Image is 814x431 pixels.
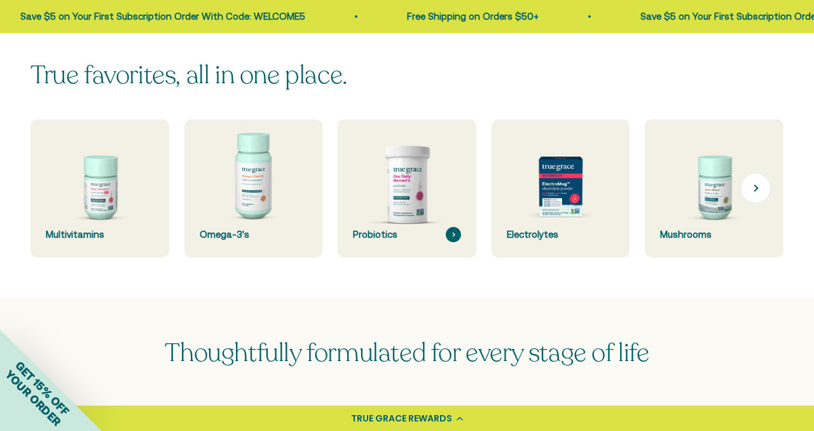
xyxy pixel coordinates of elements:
[165,336,649,370] span: Thoughtfully formulated for every stage of life
[13,359,72,418] span: GET 15% OFF
[507,227,615,242] div: Electrolytes
[351,412,452,425] div: TRUE GRACE REWARDS
[401,11,533,22] a: Free Shipping on Orders $50+
[353,227,461,242] div: Probiotics
[492,120,630,258] a: Electrolytes
[200,227,308,242] div: Omega-3's
[184,120,323,258] a: Omega-3's
[338,120,476,258] a: Probiotics
[31,58,347,92] split-lines: True favorites, all in one place.
[660,227,768,242] div: Mushrooms
[15,9,300,24] p: Save $5 on Your First Subscription Order With Code: WELCOME5
[46,227,154,242] div: Multivitamins
[645,120,783,258] a: Mushrooms
[3,367,64,428] span: YOUR ORDER
[31,120,169,258] a: Multivitamins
